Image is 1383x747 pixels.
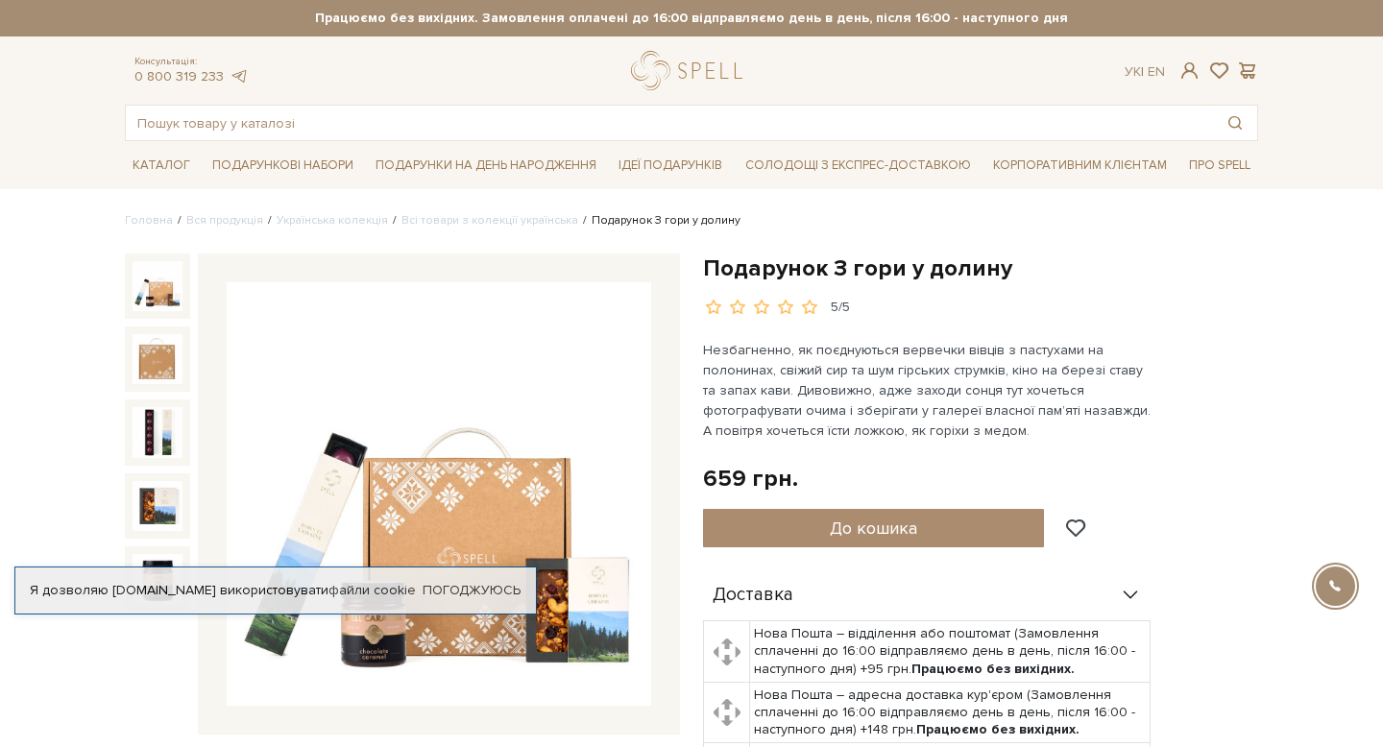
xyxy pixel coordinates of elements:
[186,213,263,228] a: Вся продукція
[631,51,751,90] a: logo
[134,68,224,84] a: 0 800 319 233
[703,253,1258,283] h1: Подарунок З гори у долину
[133,481,182,531] img: Подарунок З гори у долину
[125,213,173,228] a: Головна
[750,682,1151,743] td: Нова Пошта – адресна доставка кур'єром (Замовлення сплаченні до 16:00 відправляємо день в день, п...
[831,299,850,317] div: 5/5
[578,212,740,229] li: Подарунок З гори у долину
[133,334,182,384] img: Подарунок З гори у долину
[328,582,416,598] a: файли cookie
[133,261,182,311] img: Подарунок З гори у долину
[985,151,1175,181] a: Корпоративним клієнтам
[229,68,248,84] a: telegram
[125,10,1258,27] strong: Працюємо без вихідних. Замовлення оплачені до 16:00 відправляємо день в день, після 16:00 - насту...
[133,554,182,604] img: Подарунок З гори у долину
[368,151,604,181] a: Подарунки на День народження
[830,518,917,539] span: До кошика
[133,407,182,457] img: Подарунок З гори у долину
[126,106,1213,140] input: Пошук товару у каталозі
[1125,63,1165,81] div: Ук
[703,509,1044,547] button: До кошика
[125,151,198,181] a: Каталог
[277,213,388,228] a: Українська колекція
[15,582,536,599] div: Я дозволяю [DOMAIN_NAME] використовувати
[703,464,798,494] div: 659 грн.
[611,151,730,181] a: Ідеї подарунків
[916,721,1080,737] b: Працюємо без вихідних.
[1141,63,1144,80] span: |
[227,282,651,707] img: Подарунок З гори у долину
[423,582,521,599] a: Погоджуюсь
[1148,63,1165,80] a: En
[134,56,248,68] span: Консультація:
[713,587,793,604] span: Доставка
[1213,106,1257,140] button: Пошук товару у каталозі
[1181,151,1258,181] a: Про Spell
[703,340,1153,441] p: Незбагненно, як поєднуються вервечки вівців з пастухами на полонинах, свіжий сир та шум гірських ...
[401,213,578,228] a: Всі товари з колекції українська
[205,151,361,181] a: Подарункові набори
[911,661,1075,677] b: Працюємо без вихідних.
[738,149,979,181] a: Солодощі з експрес-доставкою
[750,621,1151,683] td: Нова Пошта – відділення або поштомат (Замовлення сплаченні до 16:00 відправляємо день в день, піс...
